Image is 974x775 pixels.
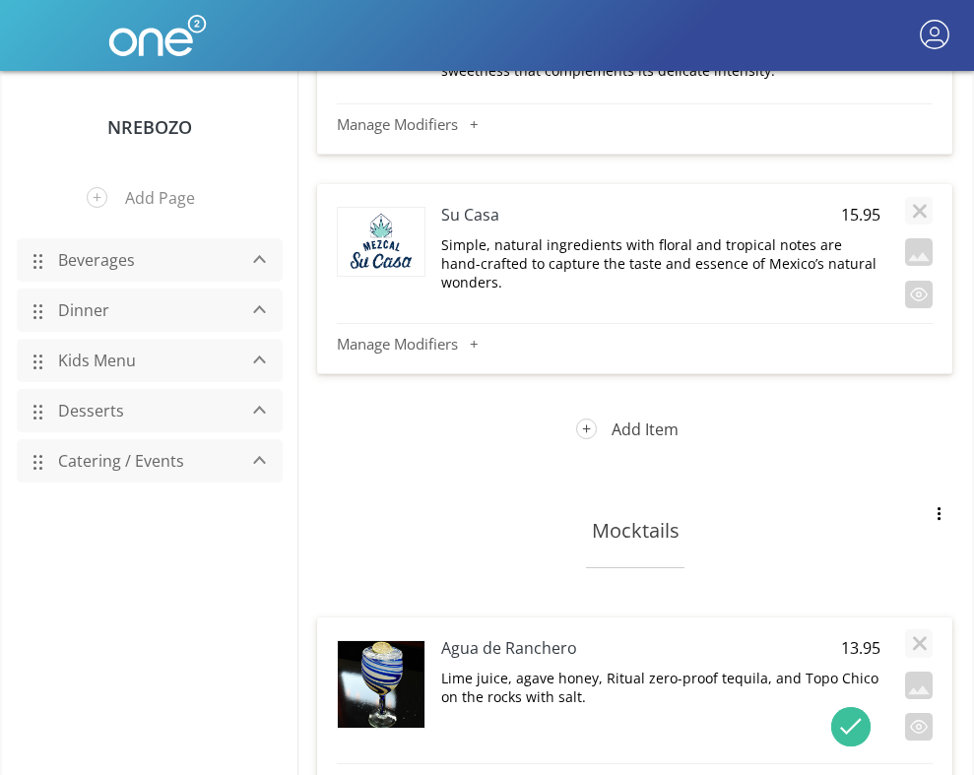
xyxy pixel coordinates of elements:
[905,281,933,308] button: Exclude this item when you publish your menu
[441,235,880,291] p: Simple, natural ingredients with floral and tropical notes are hand-crafted to capture the taste ...
[337,114,933,134] button: Manage Modifiers
[831,204,880,226] span: 15.95
[48,241,235,279] a: Beverages
[441,204,793,226] h4: Su Casa
[831,637,880,659] span: 13.95
[337,334,933,354] button: Manage Modifiers
[376,517,895,544] h3: Mocktails
[905,672,933,699] button: Add an image to this item
[441,669,880,706] p: Lime juice, agave honey, Ritual zero-proof tequila, and Topo Chico on the rocks with salt.
[905,713,933,741] button: Exclude this item when you publish your menu
[72,172,227,224] button: Add Page
[107,115,192,139] a: NRebozo
[561,404,709,455] button: Add Item
[48,392,235,429] a: Desserts
[338,208,424,276] img: Image Preview
[338,641,424,728] img: Image Preview
[48,342,235,379] a: Kids Menu
[48,442,235,480] a: Catering / Events
[48,291,235,329] a: Dinner
[905,238,933,266] button: Add an image to this item
[441,637,793,659] h4: Agua de Ranchero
